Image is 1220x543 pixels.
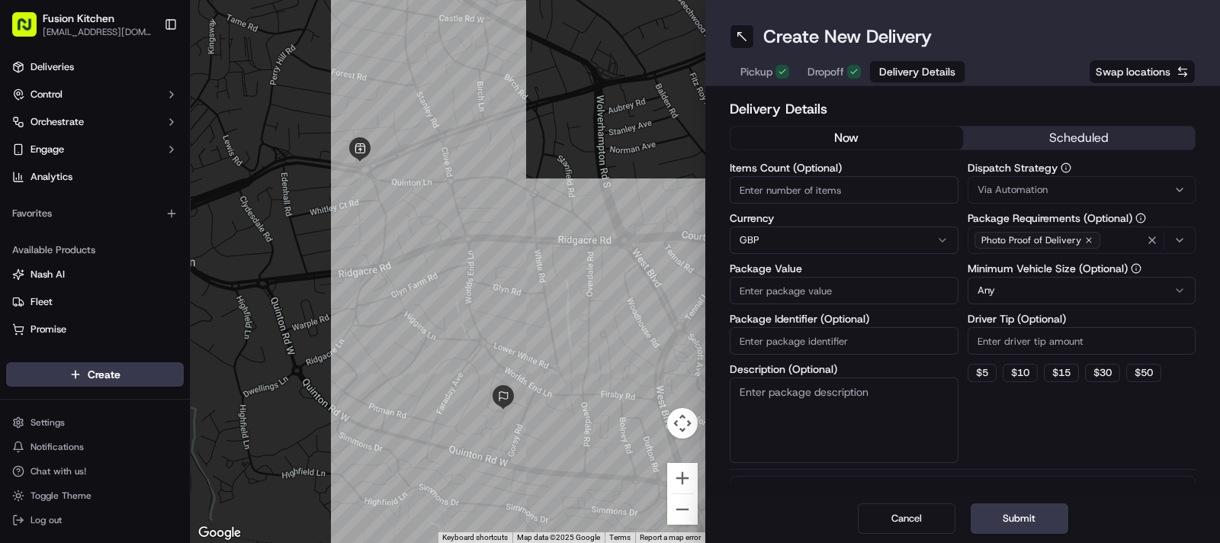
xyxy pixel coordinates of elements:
label: Items Count (Optional) [730,162,958,173]
span: Map data ©2025 Google [517,533,600,541]
a: 📗Knowledge Base [9,334,123,361]
button: Notifications [6,436,184,458]
span: Fleet [30,295,53,309]
a: Deliveries [6,55,184,79]
span: Via Automation [978,183,1048,197]
span: Pylon [152,378,185,389]
span: Control [30,88,63,101]
button: Settings [6,412,184,433]
button: Package Items (0) [730,476,1196,511]
span: Log out [30,514,62,526]
span: Pickup [740,64,772,79]
span: Toggle Theme [30,490,91,502]
label: Package Requirements (Optional) [968,213,1196,223]
button: Zoom out [667,494,698,525]
span: Notifications [30,441,84,453]
a: Powered byPylon [108,377,185,389]
button: Map camera controls [667,408,698,439]
span: Promise [30,323,66,336]
label: Description (Optional) [730,364,958,374]
img: 1736555255976-a54dd68f-1ca7-489b-9aae-adbdc363a1c4 [30,278,43,290]
a: Analytics [6,165,184,189]
button: Promise [6,317,184,342]
button: Fusion Kitchen [43,11,114,26]
input: Got a question? Start typing here... [40,98,274,114]
label: Driver Tip (Optional) [968,313,1196,324]
div: Start new chat [69,145,250,160]
button: Log out [6,509,184,531]
button: Nash AI [6,262,184,287]
input: Enter package identifier [730,327,958,355]
button: $30 [1085,364,1120,382]
span: Chat with us! [30,465,86,477]
button: scheduled [963,127,1196,149]
button: $5 [968,364,997,382]
img: Masood Aslam [15,262,40,287]
span: • [127,277,132,289]
button: $50 [1126,364,1161,382]
span: Create [88,367,120,382]
button: Photo Proof of Delivery [968,227,1196,254]
button: $15 [1044,364,1079,382]
label: Package Identifier (Optional) [730,313,958,324]
div: Past conversations [15,198,102,210]
span: Knowledge Base [30,340,117,355]
label: Minimum Vehicle Size (Optional) [968,263,1196,274]
button: Via Automation [968,176,1196,204]
span: [DATE] [135,277,166,289]
span: Swap locations [1096,64,1170,79]
label: Dispatch Strategy [968,162,1196,173]
button: Start new chat [259,149,278,168]
span: [DATE] [135,236,166,248]
span: Dropoff [807,64,844,79]
input: Enter package value [730,277,958,304]
button: $10 [1003,364,1038,382]
img: 1736555255976-a54dd68f-1ca7-489b-9aae-adbdc363a1c4 [15,145,43,172]
span: Delivery Details [879,64,955,79]
span: Nash AI [30,268,65,281]
a: 💻API Documentation [123,334,251,361]
img: Google [194,523,245,543]
button: Cancel [858,503,955,534]
div: We're available if you need us! [69,160,210,172]
a: Fleet [12,295,178,309]
p: Welcome 👋 [15,60,278,85]
button: Create [6,362,184,387]
span: API Documentation [144,340,245,355]
button: Package Requirements (Optional) [1135,213,1146,223]
a: Nash AI [12,268,178,281]
span: Photo Proof of Delivery [981,234,1081,246]
input: Enter driver tip amount [968,327,1196,355]
span: Engage [30,143,64,156]
button: Engage [6,137,184,162]
span: [PERSON_NAME] [47,277,124,289]
button: Toggle Theme [6,485,184,506]
button: See all [236,194,278,213]
button: Chat with us! [6,461,184,482]
span: [PERSON_NAME] [47,236,124,248]
span: Deliveries [30,60,74,74]
button: Fleet [6,290,184,314]
div: 💻 [129,342,141,354]
button: [EMAIL_ADDRESS][DOMAIN_NAME] [43,26,152,38]
img: Liam S. [15,221,40,246]
a: Report a map error [640,533,701,541]
button: Dispatch Strategy [1061,162,1071,173]
button: Orchestrate [6,110,184,134]
button: Fusion Kitchen[EMAIL_ADDRESS][DOMAIN_NAME] [6,6,158,43]
input: Enter number of items [730,176,958,204]
span: Analytics [30,170,72,184]
button: Zoom in [667,463,698,493]
button: Submit [971,503,1068,534]
div: 📗 [15,342,27,354]
h2: Delivery Details [730,98,1196,120]
a: Open this area in Google Maps (opens a new window) [194,523,245,543]
a: Promise [12,323,178,336]
span: Orchestrate [30,115,84,129]
span: • [127,236,132,248]
div: Available Products [6,238,184,262]
button: Minimum Vehicle Size (Optional) [1131,263,1141,274]
button: now [730,127,963,149]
